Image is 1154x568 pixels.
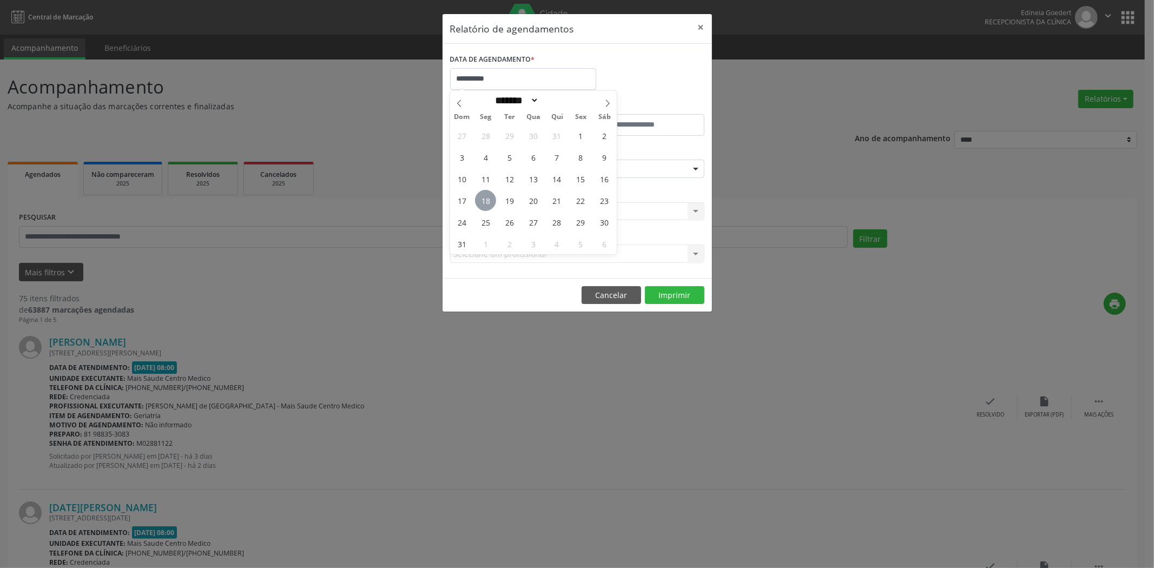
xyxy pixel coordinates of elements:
span: Agosto 20, 2025 [523,190,544,211]
span: Agosto 24, 2025 [451,212,472,233]
span: Agosto 21, 2025 [546,190,568,211]
span: Agosto 3, 2025 [451,147,472,168]
span: Julho 29, 2025 [499,125,520,146]
span: Seg [474,114,498,121]
span: Agosto 6, 2025 [523,147,544,168]
span: Qui [545,114,569,121]
span: Qua [522,114,545,121]
span: Agosto 8, 2025 [570,147,591,168]
button: Close [690,14,712,41]
span: Agosto 18, 2025 [475,190,496,211]
h5: Relatório de agendamentos [450,22,574,36]
label: DATA DE AGENDAMENTO [450,51,535,68]
span: Agosto 17, 2025 [451,190,472,211]
span: Agosto 29, 2025 [570,212,591,233]
span: Setembro 1, 2025 [475,233,496,254]
span: Agosto 22, 2025 [570,190,591,211]
span: Agosto 23, 2025 [594,190,615,211]
span: Julho 28, 2025 [475,125,496,146]
span: Agosto 25, 2025 [475,212,496,233]
span: Agosto 16, 2025 [594,168,615,189]
input: Year [539,95,575,106]
span: Agosto 31, 2025 [451,233,472,254]
select: Month [492,95,539,106]
button: Cancelar [582,286,641,305]
span: Sáb [593,114,617,121]
span: Julho 27, 2025 [451,125,472,146]
span: Agosto 5, 2025 [499,147,520,168]
span: Ter [498,114,522,121]
span: Agosto 19, 2025 [499,190,520,211]
span: Agosto 2, 2025 [594,125,615,146]
span: Agosto 9, 2025 [594,147,615,168]
span: Agosto 28, 2025 [546,212,568,233]
span: Agosto 26, 2025 [499,212,520,233]
span: Agosto 13, 2025 [523,168,544,189]
span: Julho 30, 2025 [523,125,544,146]
span: Agosto 11, 2025 [475,168,496,189]
span: Setembro 5, 2025 [570,233,591,254]
span: Agosto 10, 2025 [451,168,472,189]
span: Agosto 1, 2025 [570,125,591,146]
span: Sex [569,114,593,121]
span: Setembro 3, 2025 [523,233,544,254]
span: Agosto 27, 2025 [523,212,544,233]
span: Setembro 2, 2025 [499,233,520,254]
span: Julho 31, 2025 [546,125,568,146]
label: ATÉ [580,97,704,114]
span: Agosto 12, 2025 [499,168,520,189]
span: Agosto 30, 2025 [594,212,615,233]
span: Agosto 7, 2025 [546,147,568,168]
span: Agosto 15, 2025 [570,168,591,189]
span: Agosto 14, 2025 [546,168,568,189]
span: Setembro 6, 2025 [594,233,615,254]
span: Setembro 4, 2025 [546,233,568,254]
button: Imprimir [645,286,704,305]
span: Dom [450,114,474,121]
span: Agosto 4, 2025 [475,147,496,168]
